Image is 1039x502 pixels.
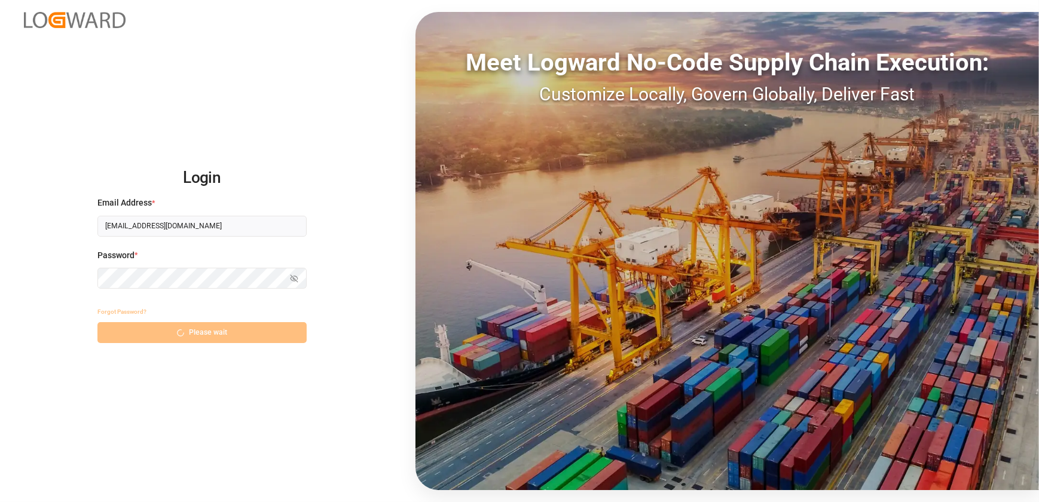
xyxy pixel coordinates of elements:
h2: Login [97,159,307,197]
div: Meet Logward No-Code Supply Chain Execution: [415,45,1039,81]
input: Enter your email [97,216,307,237]
span: Password [97,249,135,262]
img: Logward_new_orange.png [24,12,126,28]
div: Customize Locally, Govern Globally, Deliver Fast [415,81,1039,108]
span: Email Address [97,197,152,209]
